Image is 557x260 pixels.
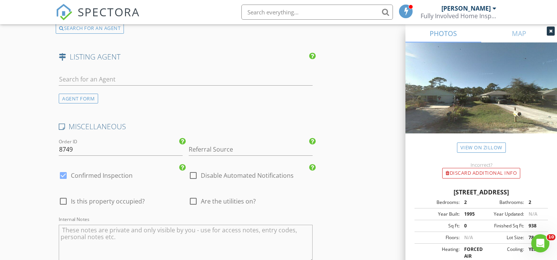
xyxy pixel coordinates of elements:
[71,172,133,179] label: Confirmed Inspection
[59,122,313,132] h4: MISCELLANEOUS
[441,5,491,12] div: [PERSON_NAME]
[524,234,546,241] div: 7841
[442,168,520,179] div: Discard Additional info
[59,52,313,62] h4: LISTING AGENT
[481,234,524,241] div: Lot Size:
[417,222,460,229] div: Sq Ft:
[241,5,393,20] input: Search everything...
[59,73,313,86] input: Search for an Agent
[417,234,460,241] div: Floors:
[189,143,313,156] input: Referral Source
[481,211,524,218] div: Year Updated:
[56,10,140,26] a: SPECTORA
[531,234,549,252] iframe: Intercom live chat
[481,24,557,42] a: MAP
[201,197,256,205] span: Are the utilities on?
[460,211,481,218] div: 1995
[524,222,546,229] div: 938
[481,246,524,260] div: Cooling:
[481,222,524,229] div: Finished Sq Ft:
[405,24,481,42] a: PHOTOS
[481,199,524,206] div: Bathrooms:
[71,197,145,205] span: Is this property occupied?
[460,246,481,260] div: FORCED AIR
[460,222,481,229] div: 0
[529,211,537,217] span: N/A
[405,162,557,168] div: Incorrect?
[78,4,140,20] span: SPECTORA
[417,199,460,206] div: Bedrooms:
[464,234,473,241] span: N/A
[405,42,557,152] img: streetview
[201,172,294,179] label: Disable Automated Notifications
[415,188,548,197] div: [STREET_ADDRESS]
[56,23,124,34] div: SEARCH FOR AN AGENT
[56,4,72,20] img: The Best Home Inspection Software - Spectora
[460,199,481,206] div: 2
[421,12,496,20] div: Fully Involved Home Inspections
[524,246,546,260] div: YES
[524,199,546,206] div: 2
[457,143,506,153] a: View on Zillow
[417,246,460,260] div: Heating:
[59,94,98,104] div: AGENT FORM
[417,211,460,218] div: Year Built:
[547,234,555,240] span: 10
